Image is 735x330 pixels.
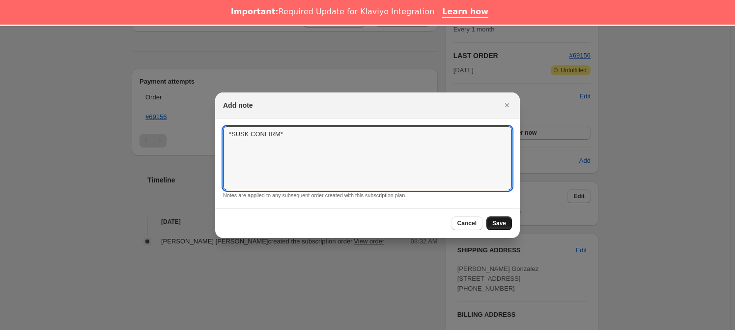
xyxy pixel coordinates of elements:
[223,100,253,110] h2: Add note
[486,216,512,230] button: Save
[452,216,482,230] button: Cancel
[457,219,477,227] span: Cancel
[442,7,488,18] a: Learn how
[500,98,514,112] button: Close
[223,126,512,190] textarea: *SUSK CONFIRM*
[223,192,406,198] small: Notes are applied to any subsequent order created with this subscription plan.
[231,7,434,17] div: Required Update for Klaviyo Integration
[231,7,279,16] b: Important:
[492,219,506,227] span: Save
